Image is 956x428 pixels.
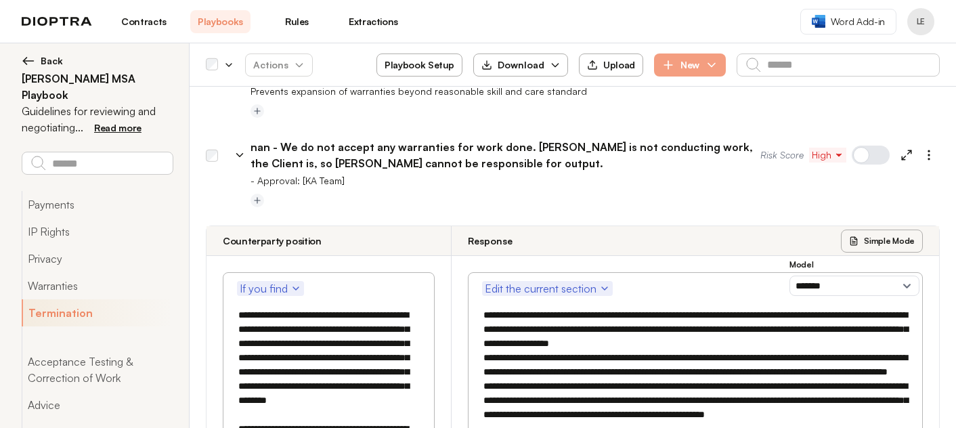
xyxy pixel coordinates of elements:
[251,174,940,188] p: - Approval: [KA Team]
[240,280,301,297] span: If you find
[654,53,726,77] button: New
[22,348,173,391] button: Acceptance Testing & Correction of Work
[22,17,92,26] img: logo
[22,299,173,326] button: Termination
[267,10,327,33] a: Rules
[22,54,173,68] button: Back
[22,191,173,218] button: Payments
[75,121,83,134] span: ...
[41,54,63,68] span: Back
[245,53,313,77] button: Actions
[94,122,142,133] span: Read more
[22,218,173,245] button: IP Rights
[789,259,919,270] h3: Model
[831,15,885,28] span: Word Add-in
[22,103,173,135] p: Guidelines for reviewing and negotiating
[579,53,643,77] button: Upload
[907,8,934,35] button: Profile menu
[468,234,513,248] h3: Response
[22,70,173,103] h2: [PERSON_NAME] MSA Playbook
[242,53,316,77] span: Actions
[789,276,919,296] select: Model
[587,59,635,71] div: Upload
[206,59,218,71] div: Select all
[482,281,613,296] button: Edit the current section
[473,53,568,77] button: Download
[800,9,896,35] a: Word Add-in
[812,148,844,162] span: High
[812,15,825,28] img: word
[376,53,462,77] button: Playbook Setup
[251,194,264,207] button: Add tag
[251,139,760,171] p: nan - We do not accept any warranties for work done. [PERSON_NAME] is not conducting work, the Cl...
[251,104,264,118] button: Add tag
[22,272,173,299] button: Warranties
[343,10,404,33] a: Extractions
[485,280,610,297] span: Edit the current section
[22,391,173,419] button: Advice
[251,85,940,98] p: Prevents expansion of warranties beyond reasonable skill and care standard
[22,245,173,272] button: Privacy
[481,58,544,72] div: Download
[841,230,923,253] button: Simple Mode
[114,10,174,33] a: Contracts
[22,54,35,68] img: left arrow
[760,148,804,162] span: Risk Score
[190,10,251,33] a: Playbooks
[237,281,304,296] button: If you find
[223,234,322,248] h3: Counterparty position
[809,148,846,163] button: High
